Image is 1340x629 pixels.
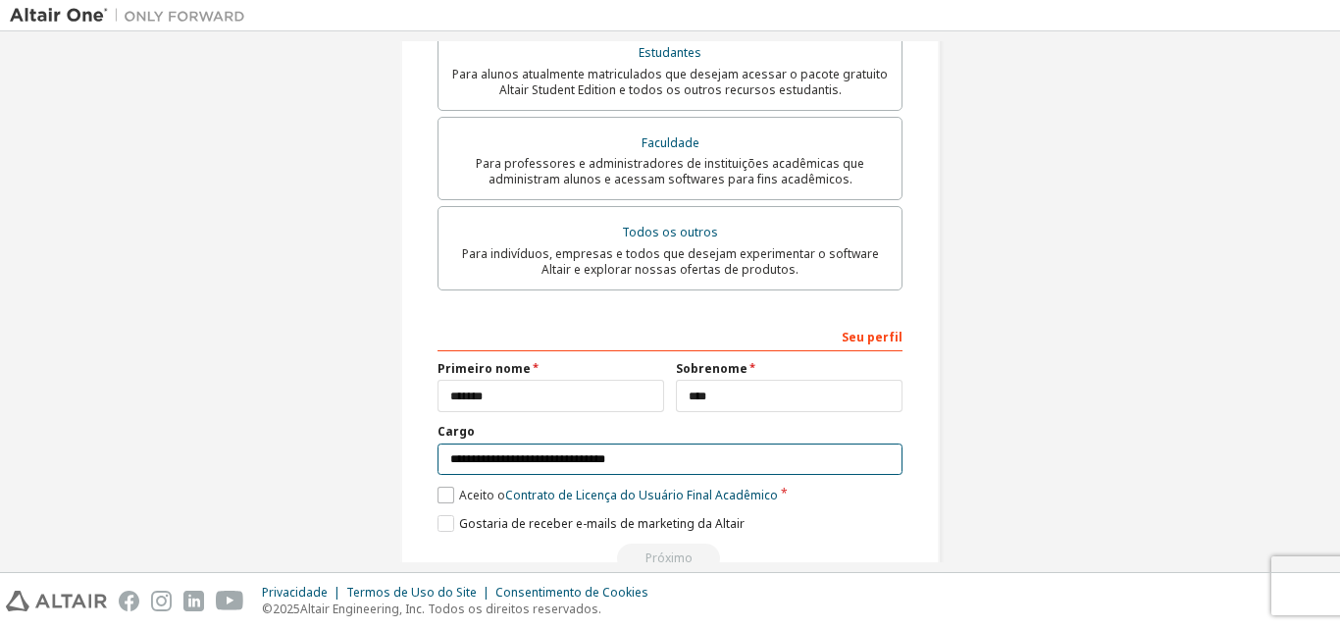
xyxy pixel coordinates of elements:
font: Privacidade [262,584,328,601]
font: Contrato de Licença do Usuário Final [505,487,712,503]
font: Acadêmico [715,487,778,503]
img: facebook.svg [119,591,139,611]
font: © [262,601,273,617]
font: Para professores e administradores de instituições acadêmicas que administram alunos e acessam so... [476,155,864,187]
font: Sobrenome [676,360,747,377]
font: Altair Engineering, Inc. Todos os direitos reservados. [300,601,601,617]
font: Consentimento de Cookies [495,584,648,601]
img: Altair Um [10,6,255,26]
font: Seu perfil [842,329,902,345]
img: youtube.svg [216,591,244,611]
font: Para indivíduos, empresas e todos que desejam experimentar o software Altair e explorar nossas of... [462,245,879,278]
font: Primeiro nome [438,360,531,377]
font: Aceito o [459,487,505,503]
font: 2025 [273,601,300,617]
img: linkedin.svg [183,591,204,611]
font: Cargo [438,423,475,440]
font: Todos os outros [622,224,718,240]
div: Read and acccept EULA to continue [438,544,902,573]
img: instagram.svg [151,591,172,611]
font: Faculdade [642,134,699,151]
font: Para alunos atualmente matriculados que desejam acessar o pacote gratuito Altair Student Edition ... [452,66,888,98]
img: altair_logo.svg [6,591,107,611]
font: Gostaria de receber e-mails de marketing da Altair [459,515,745,532]
font: Estudantes [639,44,701,61]
font: Termos de Uso do Site [346,584,477,601]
